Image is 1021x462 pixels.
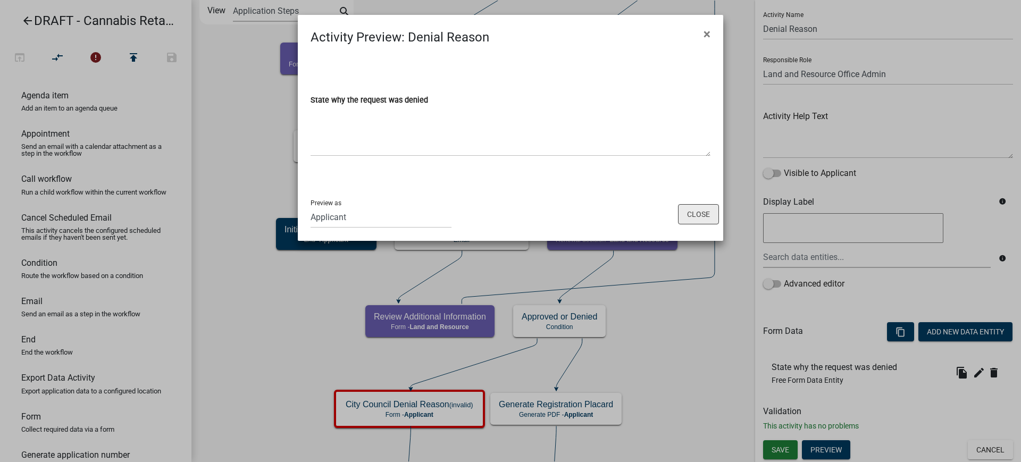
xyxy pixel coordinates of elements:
[695,19,719,49] button: Close
[401,30,489,45] span: : Denial Reason
[311,97,428,104] label: State why the request was denied
[704,27,710,41] span: ×
[311,28,489,47] h4: Activity Preview
[678,204,719,224] button: Close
